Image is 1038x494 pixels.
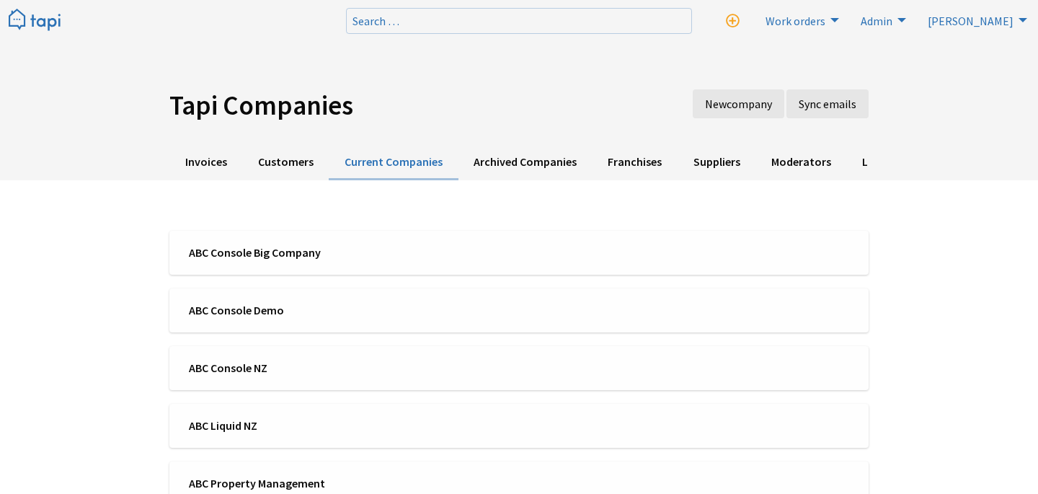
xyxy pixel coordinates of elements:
[189,302,510,318] span: ABC Console Demo
[846,145,933,180] a: Lost Issues
[169,288,869,332] a: ABC Console Demo
[189,360,510,376] span: ABC Console NZ
[757,9,843,32] a: Work orders
[169,89,580,122] h1: Tapi Companies
[169,346,869,390] a: ABC Console NZ
[852,9,910,32] a: Admin
[169,404,869,448] a: ABC Liquid NZ
[593,145,678,180] a: Franchises
[9,9,61,32] img: Tapi logo
[169,145,242,180] a: Invoices
[693,89,784,118] a: New
[169,231,869,275] a: ABC Console Big Company
[919,9,1031,32] a: [PERSON_NAME]
[919,9,1031,32] li: Rebekah
[352,14,399,28] span: Search …
[786,89,869,118] a: Sync emails
[458,145,593,180] a: Archived Companies
[861,14,892,28] span: Admin
[678,145,755,180] a: Suppliers
[189,418,510,433] span: ABC Liquid NZ
[928,14,1013,28] span: [PERSON_NAME]
[189,244,510,260] span: ABC Console Big Company
[726,14,740,28] i: New work order
[329,145,458,180] a: Current Companies
[727,97,772,111] span: company
[766,14,825,28] span: Work orders
[242,145,329,180] a: Customers
[189,475,510,491] span: ABC Property Management
[755,145,846,180] a: Moderators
